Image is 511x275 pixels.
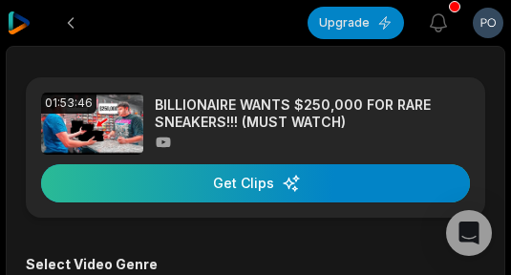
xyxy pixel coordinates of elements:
[26,256,485,273] div: Select Video Genre
[308,7,404,39] button: Upgrade
[41,164,470,202] button: Get Clips
[155,96,470,130] p: BILLIONAIRE WANTS $250,000 FOR RARE SNEAKERS!!! (MUST WATCH)
[41,93,96,114] div: 01:53:46
[8,11,31,34] img: reap
[446,210,492,256] div: Open Intercom Messenger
